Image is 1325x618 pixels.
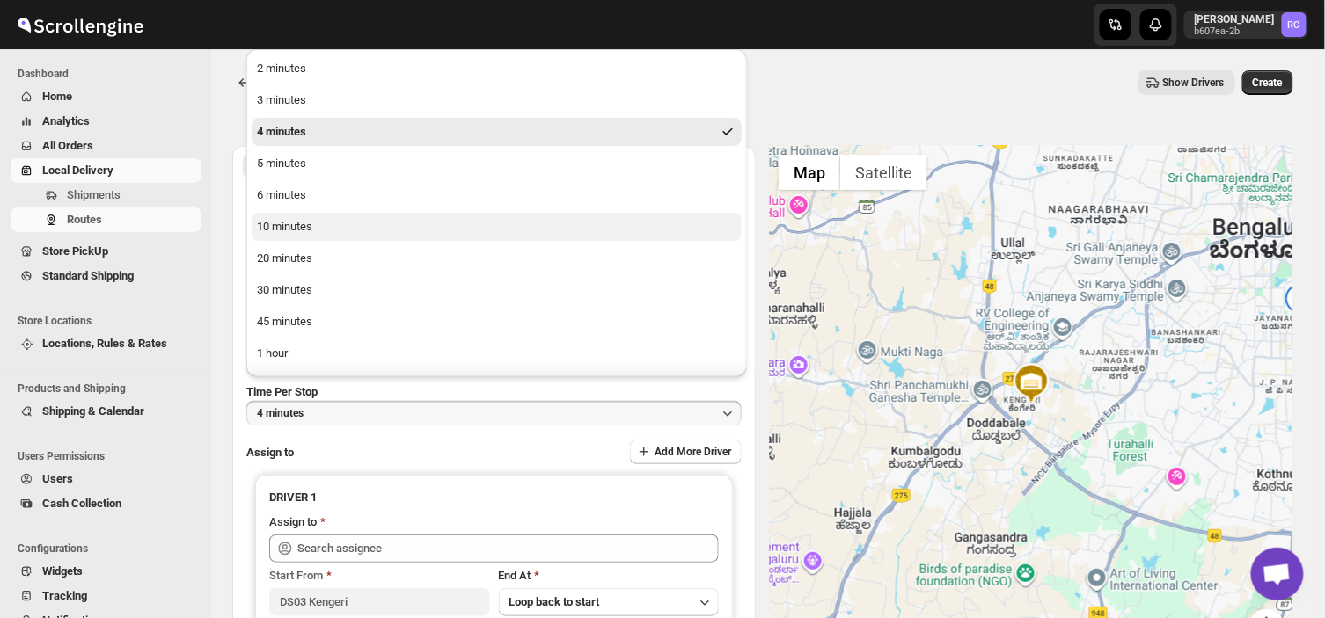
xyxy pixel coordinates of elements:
div: End At [499,567,719,585]
button: Shipments [11,183,201,207]
button: 30 minutes [252,276,742,304]
div: 20 minutes [257,250,312,267]
button: Cash Collection [11,491,201,516]
div: 2 minutes [257,60,306,77]
button: 3 minutes [252,86,742,114]
div: 1 hour [257,345,288,362]
text: RC [1288,19,1300,31]
button: Show satellite imagery [840,155,927,190]
div: 90 minutes [257,376,312,394]
button: Routes [232,70,257,95]
button: 4 minutes [246,401,742,425]
div: Assign to [269,513,317,531]
span: Store PickUp [42,244,108,258]
div: 4 minutes [257,123,306,141]
span: Store Locations [18,314,202,328]
div: 3 minutes [257,91,306,109]
span: Create [1253,76,1283,90]
span: Cash Collection [42,497,121,510]
button: Widgets [11,559,201,584]
span: Users [42,472,73,485]
button: Show street map [779,155,840,190]
span: Loop back to start [509,595,600,608]
button: 10 minutes [252,213,742,241]
span: Time Per Stop [246,385,318,398]
button: 90 minutes [252,371,742,399]
button: Create [1242,70,1293,95]
span: Add More Driver [655,445,731,459]
span: Shipments [67,188,121,201]
span: Widgets [42,564,83,578]
div: 6 minutes [257,186,306,204]
p: [PERSON_NAME] [1195,12,1275,26]
button: 6 minutes [252,181,742,209]
span: Show Drivers [1163,76,1225,90]
span: All Orders [42,139,93,152]
input: Search assignee [297,534,719,563]
span: Routes [67,213,102,226]
button: Home [11,84,201,109]
button: Shipping & Calendar [11,399,201,424]
span: 4 minutes [257,406,304,420]
div: 10 minutes [257,218,312,236]
span: Tracking [42,589,87,602]
span: Configurations [18,542,202,556]
button: Show Drivers [1138,70,1235,95]
button: User menu [1184,11,1308,39]
span: Dashboard [18,67,202,81]
button: 4 minutes [252,118,742,146]
button: 20 minutes [252,244,742,273]
button: 45 minutes [252,308,742,336]
span: Products and Shipping [18,382,202,396]
h3: DRIVER 1 [269,489,719,506]
button: Routes [11,207,201,232]
button: Locations, Rules & Rates [11,331,201,356]
div: 5 minutes [257,155,306,172]
button: 5 minutes [252,149,742,178]
button: Tracking [11,584,201,608]
div: 1 [1283,284,1318,319]
span: Local Delivery [42,164,113,177]
button: Analytics [11,109,201,134]
span: Assign to [246,446,294,459]
button: Users [11,467,201,491]
button: Loop back to start [499,588,719,616]
span: Rahul Chopra [1282,12,1307,37]
span: Start From [269,569,323,582]
img: ScrollEngine [14,3,146,47]
a: Open chat [1251,548,1304,600]
span: Users Permissions [18,449,202,463]
button: All Orders [11,134,201,158]
div: 30 minutes [257,281,312,299]
span: Shipping & Calendar [42,404,144,418]
button: Add More Driver [630,440,742,464]
button: 1 hour [252,339,742,367]
span: Locations, Rules & Rates [42,337,167,350]
span: Analytics [42,114,90,127]
span: Standard Shipping [42,269,134,282]
div: 45 minutes [257,313,312,331]
p: b607ea-2b [1195,26,1275,37]
button: 2 minutes [252,55,742,83]
span: Home [42,90,72,103]
button: All Route Options [243,154,493,178]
